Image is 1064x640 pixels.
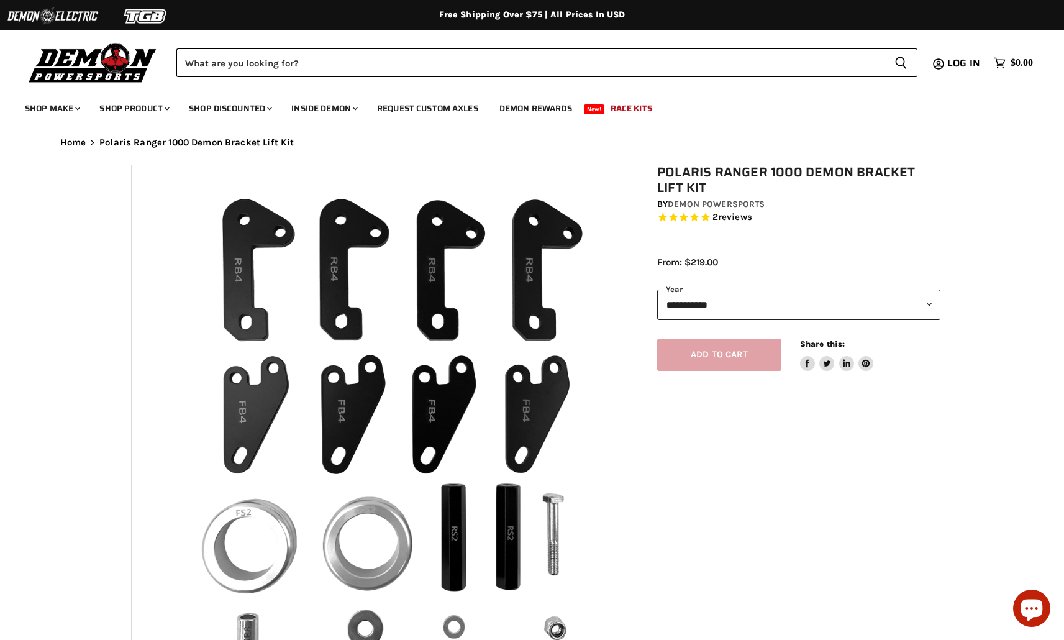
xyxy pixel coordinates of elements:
div: by [657,198,940,211]
a: Shop Discounted [180,96,280,121]
img: Demon Powersports [25,40,161,85]
ul: Main menu [16,91,1030,121]
span: 2 reviews [712,212,752,223]
input: Search [176,48,884,77]
nav: Breadcrumbs [35,137,1029,148]
span: Polaris Ranger 1000 Demon Bracket Lift Kit [99,137,294,148]
span: reviews [718,212,752,223]
select: year [657,290,940,320]
form: Product [176,48,917,77]
span: Log in [947,55,980,71]
a: Demon Rewards [490,96,581,121]
a: Log in [942,58,988,69]
a: Home [60,137,86,148]
span: Rated 5.0 out of 5 stars 2 reviews [657,211,940,224]
button: Search [884,48,917,77]
a: Request Custom Axles [368,96,488,121]
a: Shop Product [90,96,177,121]
inbox-online-store-chat: Shopify online store chat [1009,590,1054,630]
h1: Polaris Ranger 1000 Demon Bracket Lift Kit [657,165,940,196]
span: Share this: [800,339,845,349]
a: Shop Make [16,96,88,121]
a: Inside Demon [282,96,365,121]
span: $0.00 [1011,57,1033,69]
span: New! [584,104,605,114]
div: Free Shipping Over $75 | All Prices In USD [35,9,1029,21]
img: Demon Electric Logo 2 [6,4,99,28]
a: Demon Powersports [668,199,765,209]
a: $0.00 [988,54,1039,72]
a: Race Kits [601,96,662,121]
aside: Share this: [800,339,874,372]
span: From: $219.00 [657,257,718,268]
img: TGB Logo 2 [99,4,193,28]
